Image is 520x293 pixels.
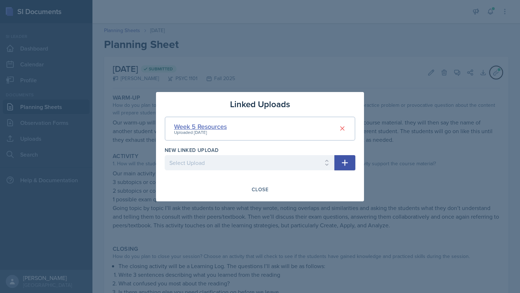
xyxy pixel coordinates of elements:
h3: Linked Uploads [230,98,290,111]
button: Close [247,183,273,196]
div: Uploaded [DATE] [174,129,227,136]
div: Close [252,187,268,192]
div: Week 5 Resources [174,122,227,131]
label: New Linked Upload [165,146,218,154]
